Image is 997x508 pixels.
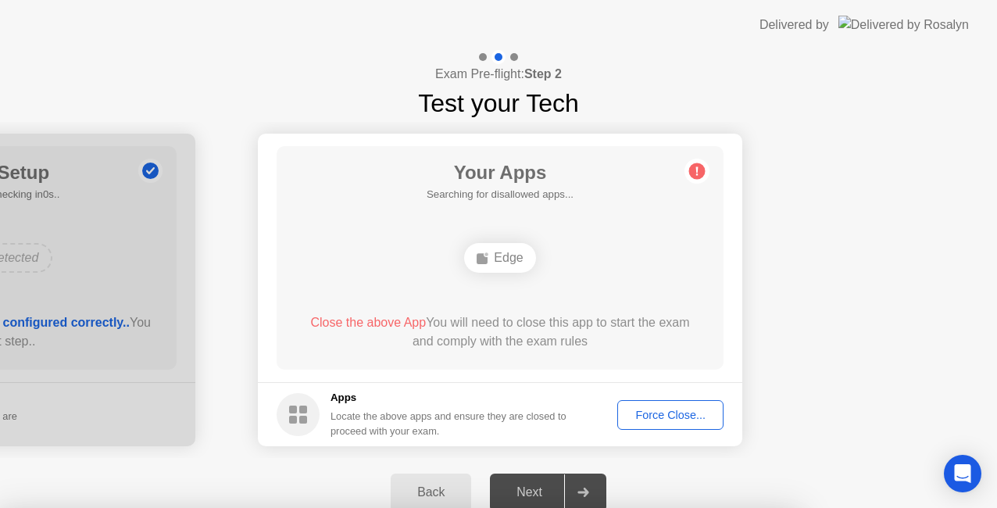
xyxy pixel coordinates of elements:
div: Edge [464,243,535,273]
div: You will need to close this app to start the exam and comply with the exam rules [299,313,702,351]
h1: Your Apps [427,159,574,187]
div: Next [495,485,564,499]
div: Open Intercom Messenger [944,455,981,492]
b: Step 2 [524,67,562,80]
img: Delivered by Rosalyn [838,16,969,34]
h5: Apps [331,390,567,406]
div: Locate the above apps and ensure they are closed to proceed with your exam. [331,409,567,438]
span: Close the above App [310,316,426,329]
h5: Searching for disallowed apps... [427,187,574,202]
div: Force Close... [623,409,718,421]
div: Back [395,485,466,499]
h1: Test your Tech [418,84,579,122]
h4: Exam Pre-flight: [435,65,562,84]
div: Delivered by [759,16,829,34]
